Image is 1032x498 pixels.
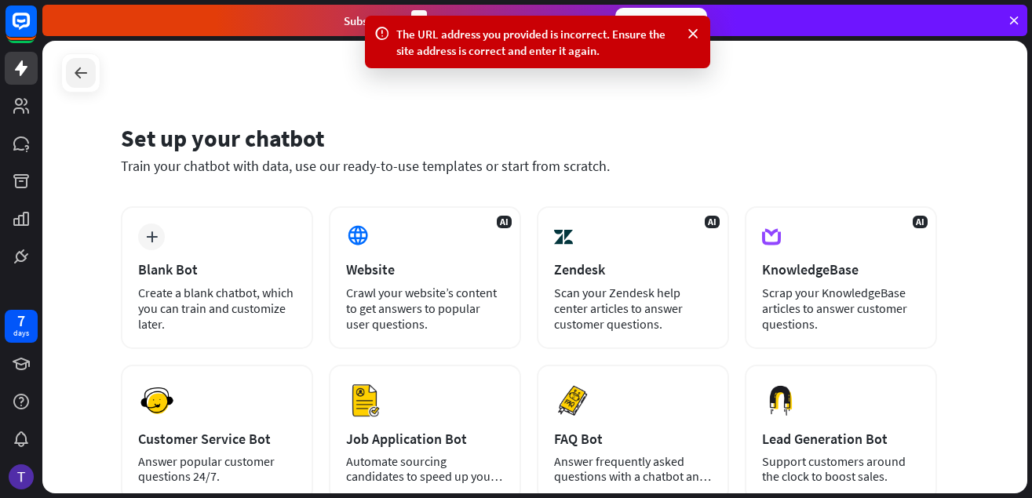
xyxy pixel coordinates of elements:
a: 7 days [5,310,38,343]
div: Subscribe now [615,8,707,33]
div: Website [346,260,504,278]
div: Support customers around the clock to boost sales. [762,454,920,484]
div: Create a blank chatbot, which you can train and customize later. [138,285,296,332]
div: Answer frequently asked questions with a chatbot and save your time. [554,454,712,484]
div: Lead Generation Bot [762,430,920,448]
div: 7 [17,314,25,328]
div: FAQ Bot [554,430,712,448]
div: Scan your Zendesk help center articles to answer customer questions. [554,285,712,332]
span: AI [497,216,512,228]
div: Zendesk [554,260,712,278]
button: Open LiveChat chat widget [13,6,60,53]
div: Automate sourcing candidates to speed up your hiring process. [346,454,504,484]
span: AI [913,216,928,228]
div: days [13,328,29,339]
div: Customer Service Bot [138,430,296,448]
div: The URL address you provided is incorrect. Ensure the site address is correct and enter it again. [396,26,679,59]
div: 3 [411,10,427,31]
i: plus [146,231,158,242]
div: Scrap your KnowledgeBase articles to answer customer questions. [762,285,920,332]
div: Train your chatbot with data, use our ready-to-use templates or start from scratch. [121,157,937,175]
span: AI [705,216,720,228]
div: KnowledgeBase [762,260,920,278]
div: Job Application Bot [346,430,504,448]
div: Crawl your website’s content to get answers to popular user questions. [346,285,504,332]
div: Subscribe in days to get your first month for $1 [344,10,603,31]
div: Blank Bot [138,260,296,278]
div: Answer popular customer questions 24/7. [138,454,296,484]
div: Set up your chatbot [121,123,937,153]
